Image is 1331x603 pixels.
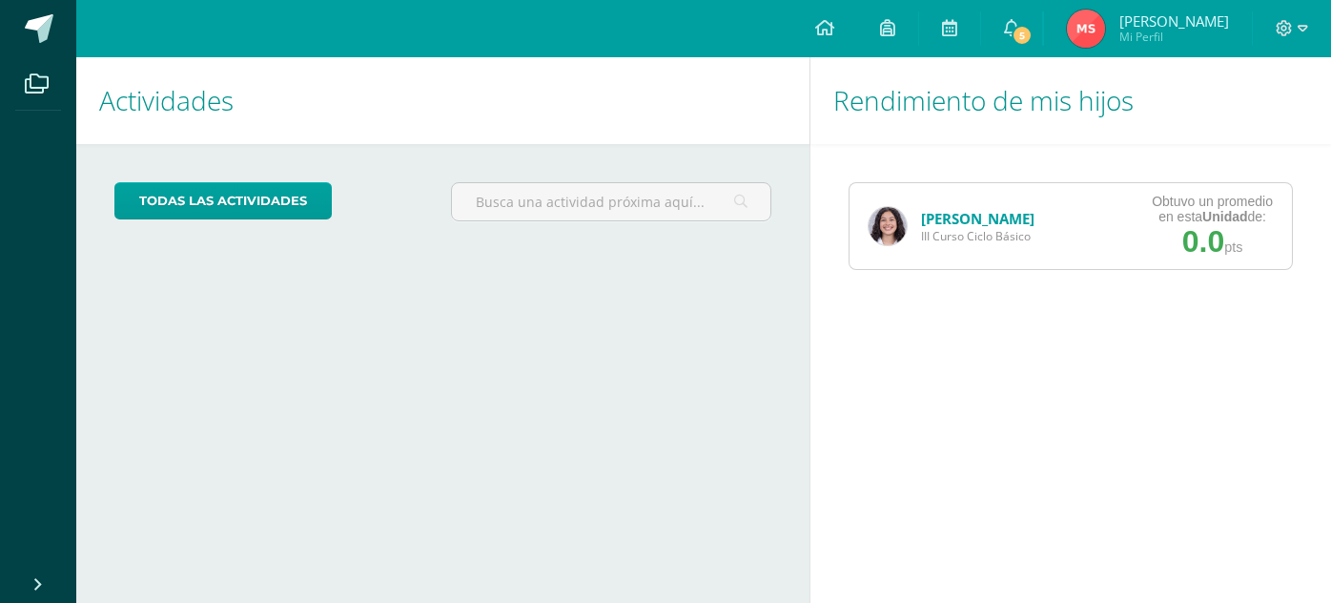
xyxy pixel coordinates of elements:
span: Mi Perfil [1119,29,1229,45]
h1: Rendimiento de mis hijos [833,57,1308,144]
div: Obtuvo un promedio en esta de: [1152,194,1273,224]
a: todas las Actividades [114,182,332,219]
img: 7f5e41f238b98f4bb9c368d6981762e5.png [869,207,907,245]
span: 5 [1012,25,1033,46]
span: III Curso Ciclo Básico [921,228,1034,244]
a: [PERSON_NAME] [921,209,1034,228]
span: 0.0 [1182,224,1224,259]
strong: Unidad [1202,209,1247,224]
span: [PERSON_NAME] [1119,11,1229,31]
img: fb703a472bdb86d4ae91402b7cff009e.png [1067,10,1105,48]
input: Busca una actividad próxima aquí... [452,183,771,220]
span: pts [1224,239,1242,255]
h1: Actividades [99,57,787,144]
